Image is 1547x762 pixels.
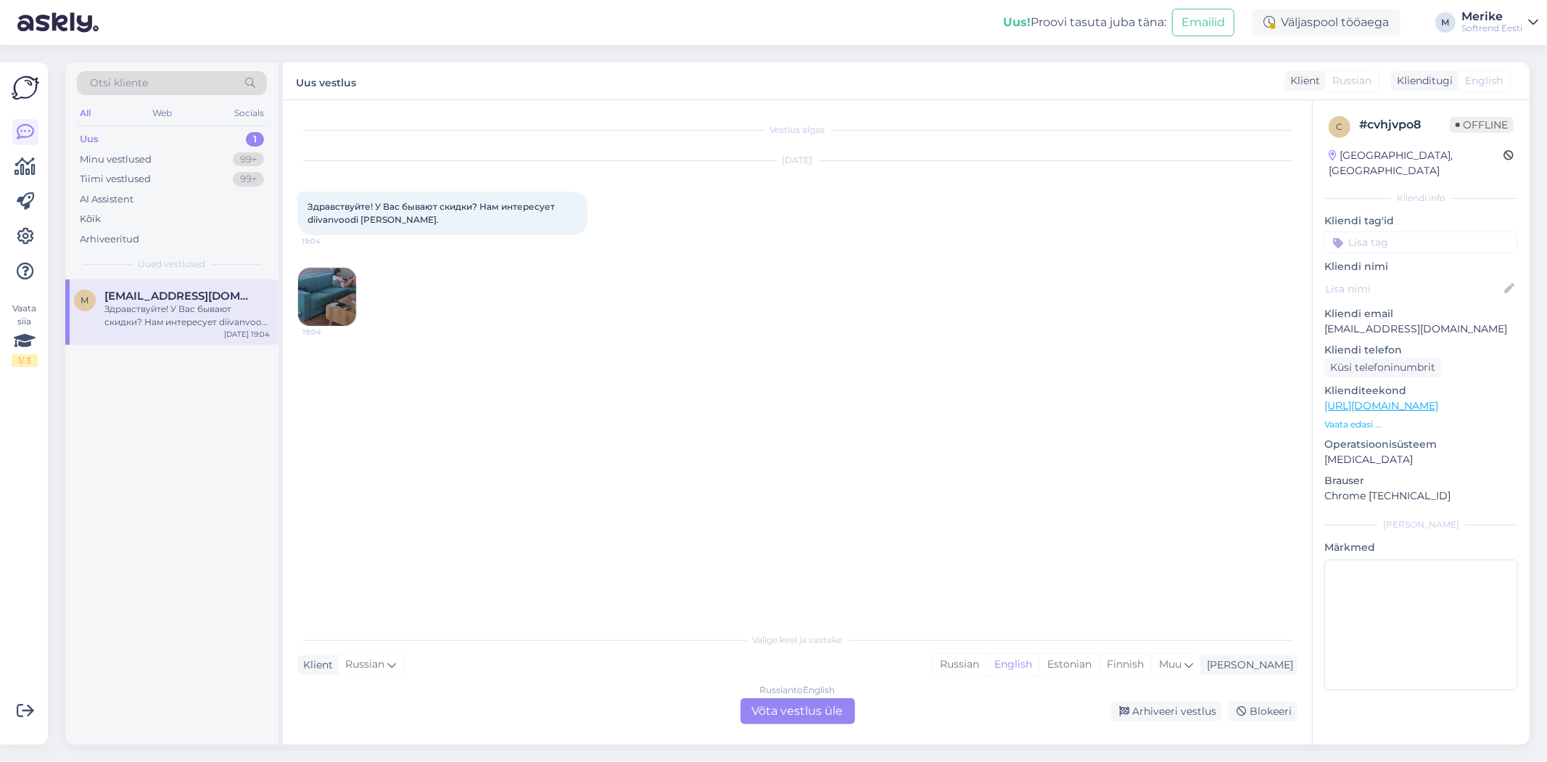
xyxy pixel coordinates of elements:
[297,123,1298,136] div: Vestlus algas
[80,212,101,226] div: Kõik
[150,104,176,123] div: Web
[80,232,139,247] div: Arhiveeritud
[233,152,264,167] div: 99+
[1461,11,1538,34] a: MerikeSoftrend Eesti
[1159,657,1181,671] span: Muu
[1329,148,1503,179] div: [GEOGRAPHIC_DATA], [GEOGRAPHIC_DATA]
[1324,192,1518,205] div: Kliendi info
[12,302,38,367] div: Vaata siia
[81,295,89,306] span: m
[298,268,356,326] img: Attachment
[1201,657,1293,673] div: [PERSON_NAME]
[77,104,94,123] div: All
[933,654,986,676] div: Russian
[1172,9,1234,36] button: Emailid
[12,354,38,367] div: 1 / 3
[1324,213,1518,229] p: Kliendi tag'id
[302,327,357,337] span: 19:04
[1450,117,1514,133] span: Offline
[1324,452,1518,467] p: [MEDICAL_DATA]
[1284,73,1320,89] div: Klient
[1359,116,1450,134] div: # cvhjvpo8
[139,258,206,271] span: Uued vestlused
[90,75,148,91] span: Otsi kliente
[302,236,356,247] span: 19:04
[1324,321,1518,337] p: [EMAIL_ADDRESS][DOMAIN_NAME]
[12,74,39,102] img: Askly Logo
[1003,15,1031,29] b: Uus!
[1003,14,1166,31] div: Proovi tasuta juba täna:
[104,303,270,329] div: Здравствуйте! У Вас бывают скидки? Нам интересует diivanvoodi [PERSON_NAME].
[1324,399,1438,412] a: [URL][DOMAIN_NAME]
[231,104,267,123] div: Socials
[1110,702,1222,721] div: Arhiveeri vestlus
[760,684,836,697] div: Russian to English
[1324,259,1518,274] p: Kliendi nimi
[297,154,1298,167] div: [DATE]
[1324,488,1518,504] p: Chrome [TECHNICAL_ID]
[80,172,151,187] div: Tiimi vestlused
[1461,11,1522,22] div: Merike
[1324,418,1518,431] p: Vaata edasi ...
[1324,383,1518,398] p: Klienditeekond
[1324,473,1518,488] p: Brauser
[1324,518,1518,531] div: [PERSON_NAME]
[345,657,384,673] span: Russian
[104,290,255,303] span: marina_sergejeva@hotmail.com
[741,698,855,724] div: Võta vestlus üle
[1324,232,1518,253] input: Lisa tag
[986,654,1039,676] div: English
[1324,343,1518,358] p: Kliendi telefon
[1324,540,1518,555] p: Märkmed
[1435,12,1456,33] div: M
[1039,654,1099,676] div: Estonian
[296,71,356,91] label: Uus vestlus
[1325,281,1501,297] input: Lisa nimi
[224,329,270,340] div: [DATE] 19:04
[1391,73,1453,89] div: Klienditugi
[1465,73,1503,89] span: English
[1228,702,1298,721] div: Blokeeri
[80,192,133,207] div: AI Assistent
[1324,358,1441,377] div: Küsi telefoninumbrit
[1324,437,1518,452] p: Operatsioonisüsteem
[297,657,333,673] div: Klient
[1252,9,1400,36] div: Väljaspool tööaega
[1337,121,1343,132] span: c
[246,132,264,147] div: 1
[297,634,1298,647] div: Valige keel ja vastake
[1461,22,1522,34] div: Softrend Eesti
[233,172,264,187] div: 99+
[308,201,557,225] span: Здравствуйте! У Вас бывают скидки? Нам интересует diivanvoodi [PERSON_NAME].
[80,152,152,167] div: Minu vestlused
[80,132,99,147] div: Uus
[1324,306,1518,321] p: Kliendi email
[1332,73,1371,89] span: Russian
[1099,654,1151,676] div: Finnish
